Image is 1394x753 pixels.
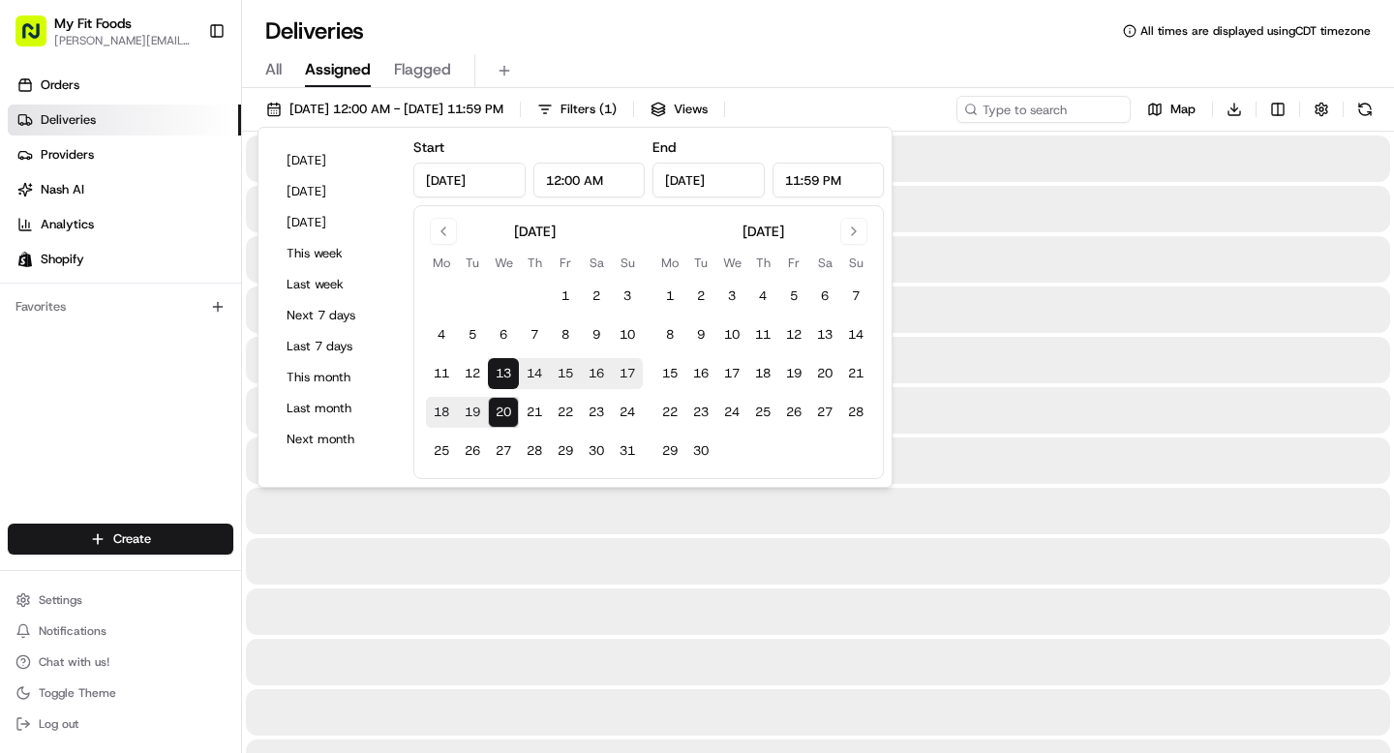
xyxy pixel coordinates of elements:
[529,96,625,123] button: Filters(1)
[654,397,685,428] button: 22
[840,281,871,312] button: 7
[54,33,193,48] button: [PERSON_NAME][EMAIL_ADDRESS][DOMAIN_NAME]
[39,685,116,701] span: Toggle Theme
[278,302,394,329] button: Next 7 days
[19,77,352,108] p: Welcome 👋
[519,436,550,467] button: 28
[612,397,643,428] button: 24
[747,358,778,389] button: 18
[193,328,234,343] span: Pylon
[561,101,617,118] span: Filters
[654,281,685,312] button: 1
[19,283,35,298] div: 📗
[809,281,840,312] button: 6
[778,319,809,350] button: 12
[716,358,747,389] button: 17
[685,319,716,350] button: 9
[840,218,867,245] button: Go to next month
[41,76,79,94] span: Orders
[550,319,581,350] button: 8
[612,436,643,467] button: 31
[840,319,871,350] button: 14
[289,101,503,118] span: [DATE] 12:00 AM - [DATE] 11:59 PM
[581,436,612,467] button: 30
[265,15,364,46] h1: Deliveries
[654,319,685,350] button: 8
[581,397,612,428] button: 23
[66,185,318,204] div: Start new chat
[716,319,747,350] button: 10
[519,253,550,273] th: Thursday
[599,101,617,118] span: ( 1 )
[581,358,612,389] button: 16
[685,253,716,273] th: Tuesday
[612,253,643,273] th: Sunday
[8,209,241,240] a: Analytics
[685,436,716,467] button: 30
[278,147,394,174] button: [DATE]
[778,397,809,428] button: 26
[747,253,778,273] th: Thursday
[612,281,643,312] button: 3
[8,648,233,676] button: Chat with us!
[652,138,676,156] label: End
[956,96,1131,123] input: Type to search
[809,319,840,350] button: 13
[519,358,550,389] button: 14
[19,19,58,58] img: Nash
[550,397,581,428] button: 22
[685,358,716,389] button: 16
[50,125,319,145] input: Clear
[278,395,394,422] button: Last month
[183,281,311,300] span: API Documentation
[674,101,708,118] span: Views
[278,240,394,267] button: This week
[41,216,94,233] span: Analytics
[8,105,241,136] a: Deliveries
[778,358,809,389] button: 19
[1140,23,1371,39] span: All times are displayed using CDT timezone
[716,281,747,312] button: 3
[1138,96,1204,123] button: Map
[156,273,318,308] a: 💻API Documentation
[488,319,519,350] button: 6
[8,524,233,555] button: Create
[747,397,778,428] button: 25
[305,58,371,81] span: Assigned
[413,138,444,156] label: Start
[654,358,685,389] button: 15
[581,281,612,312] button: 2
[550,253,581,273] th: Friday
[550,436,581,467] button: 29
[840,358,871,389] button: 21
[426,319,457,350] button: 4
[54,14,132,33] button: My Fit Foods
[8,617,233,645] button: Notifications
[612,358,643,389] button: 17
[809,253,840,273] th: Saturday
[426,436,457,467] button: 25
[488,358,519,389] button: 13
[8,710,233,738] button: Log out
[581,319,612,350] button: 9
[840,253,871,273] th: Sunday
[39,716,78,732] span: Log out
[278,271,394,298] button: Last week
[457,358,488,389] button: 12
[426,397,457,428] button: 18
[8,70,241,101] a: Orders
[278,209,394,236] button: [DATE]
[265,58,282,81] span: All
[809,397,840,428] button: 27
[41,146,94,164] span: Providers
[457,253,488,273] th: Tuesday
[39,281,148,300] span: Knowledge Base
[278,333,394,360] button: Last 7 days
[19,185,54,220] img: 1736555255976-a54dd68f-1ca7-489b-9aae-adbdc363a1c4
[258,96,512,123] button: [DATE] 12:00 AM - [DATE] 11:59 PM
[39,654,109,670] span: Chat with us!
[457,397,488,428] button: 19
[41,181,84,198] span: Nash AI
[457,436,488,467] button: 26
